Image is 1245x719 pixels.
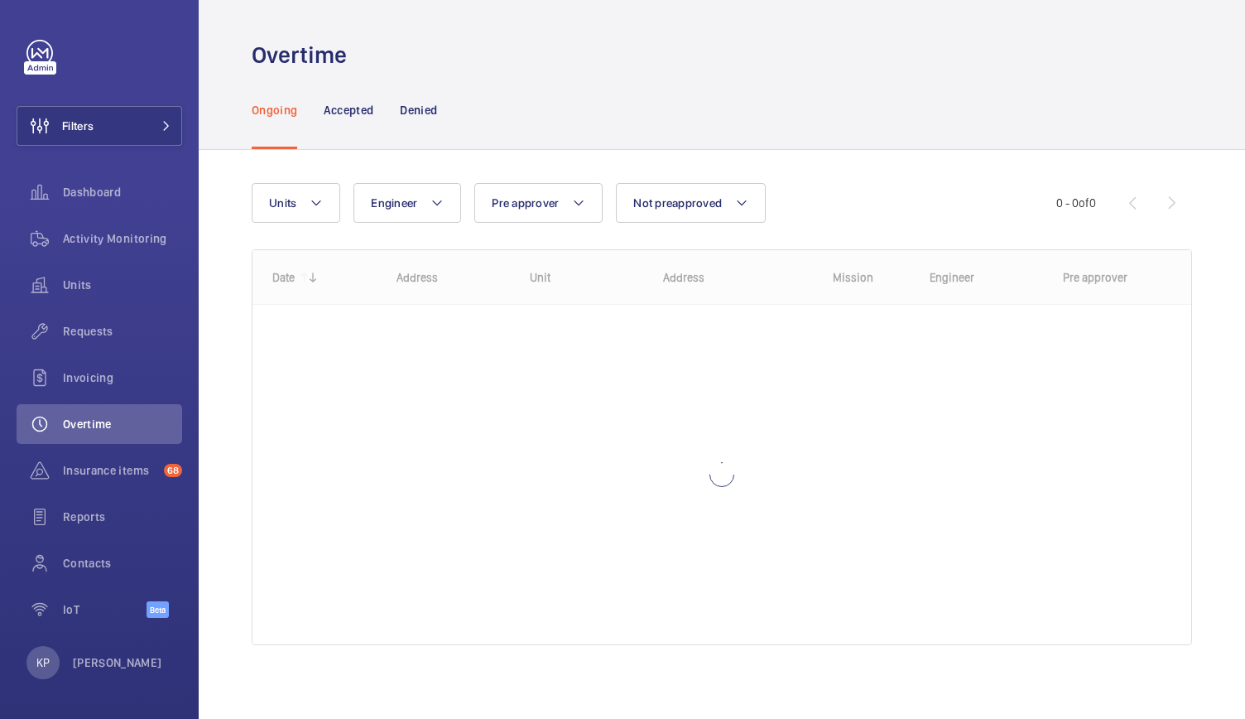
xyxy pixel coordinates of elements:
p: Ongoing [252,102,297,118]
span: Contacts [63,555,182,572]
span: Invoicing [63,369,182,386]
p: Denied [400,102,437,118]
p: [PERSON_NAME] [73,654,162,671]
span: Filters [62,118,94,134]
span: 0 - 0 0 [1056,197,1096,209]
span: of [1079,196,1089,210]
span: Units [63,277,182,293]
span: Insurance items [63,462,157,479]
span: Not preapproved [633,196,722,210]
span: Pre approver [492,196,559,210]
p: KP [36,654,50,671]
span: IoT [63,601,147,618]
span: Engineer [371,196,417,210]
span: Units [269,196,296,210]
span: Dashboard [63,184,182,200]
button: Not preapproved [616,183,766,223]
button: Units [252,183,340,223]
button: Engineer [353,183,461,223]
p: Accepted [324,102,373,118]
span: Activity Monitoring [63,230,182,247]
span: 68 [164,464,182,477]
span: Overtime [63,416,182,432]
span: Requests [63,323,182,340]
h1: Overtime [252,40,357,70]
span: Beta [147,601,169,618]
span: Reports [63,509,182,525]
button: Pre approver [474,183,603,223]
button: Filters [17,106,182,146]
